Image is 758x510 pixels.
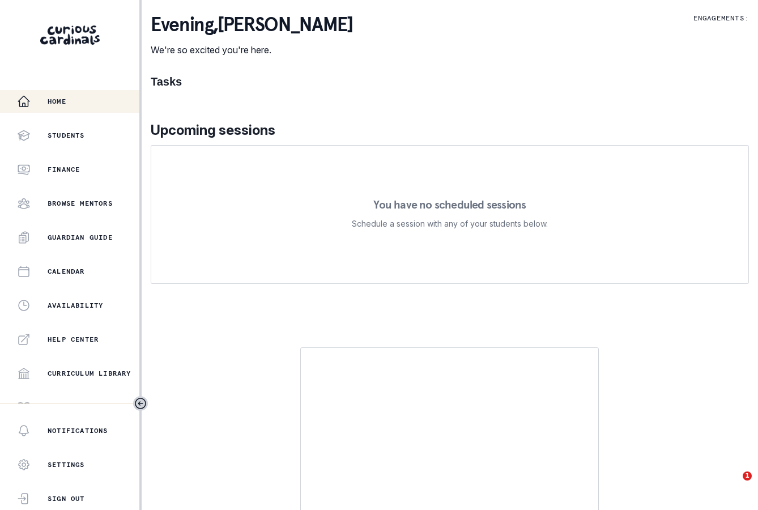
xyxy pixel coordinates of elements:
p: Mentor Handbook [48,403,117,412]
h1: Tasks [151,75,749,88]
img: Curious Cardinals Logo [40,25,100,45]
p: Help Center [48,335,99,344]
p: Students [48,131,85,140]
p: Settings [48,460,85,469]
iframe: Intercom live chat [719,471,747,499]
p: evening , [PERSON_NAME] [151,14,352,36]
p: Home [48,97,66,106]
p: Guardian Guide [48,233,113,242]
p: Upcoming sessions [151,120,749,141]
p: You have no scheduled sessions [373,199,526,210]
button: Toggle sidebar [133,396,148,411]
p: Browse Mentors [48,199,113,208]
p: Sign Out [48,494,85,503]
p: Engagements: [693,14,749,23]
p: Availability [48,301,103,310]
p: Curriculum Library [48,369,131,378]
span: 1 [743,471,752,481]
p: Finance [48,165,80,174]
p: We're so excited you're here. [151,43,352,57]
p: Notifications [48,426,108,435]
p: Schedule a session with any of your students below. [352,217,548,231]
p: Calendar [48,267,85,276]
